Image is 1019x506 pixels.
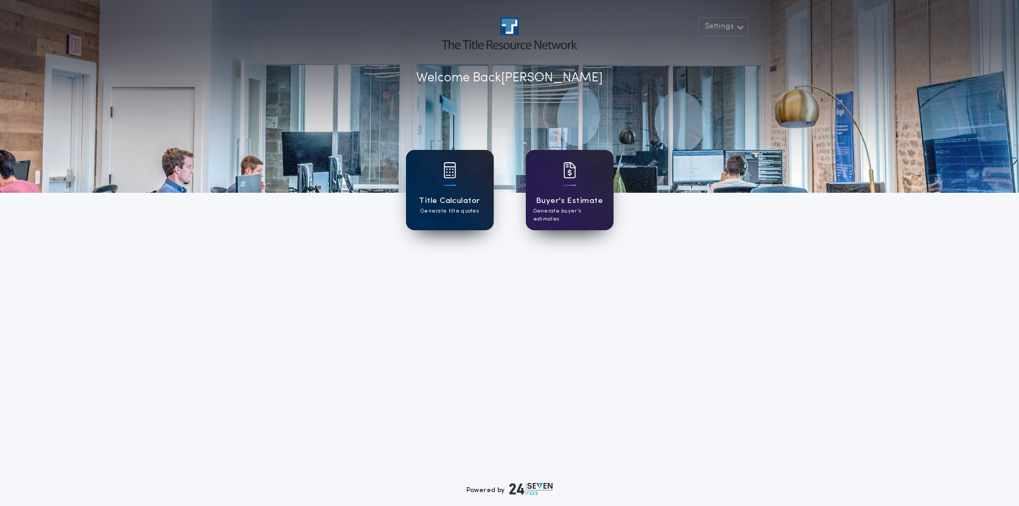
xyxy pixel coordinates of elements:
p: Welcome Back [PERSON_NAME] [416,69,603,88]
img: logo [509,482,553,495]
div: Powered by [466,482,553,495]
a: card iconTitle CalculatorGenerate title quotes [406,150,494,230]
h1: Buyer's Estimate [536,195,603,207]
a: card iconBuyer's EstimateGenerate buyer's estimates [526,150,614,230]
button: Settings [698,17,748,36]
img: account-logo [442,17,577,49]
img: card icon [563,162,576,178]
h1: Title Calculator [419,195,480,207]
img: card icon [443,162,456,178]
p: Generate title quotes [420,207,479,215]
p: Generate buyer's estimates [533,207,606,223]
